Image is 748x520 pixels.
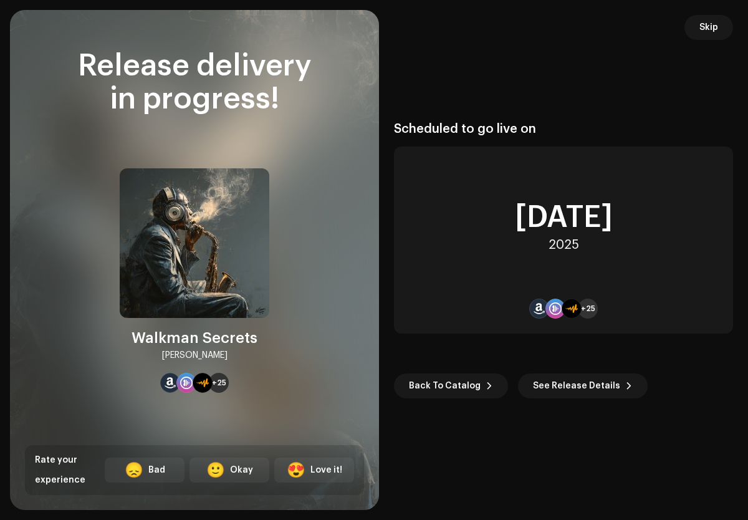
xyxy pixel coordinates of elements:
div: Love it! [310,464,342,477]
div: 😞 [125,463,143,478]
div: [DATE] [515,203,613,233]
div: Okay [230,464,253,477]
span: See Release Details [533,373,620,398]
div: 😍 [287,463,305,478]
div: 🙂 [206,463,225,478]
div: Bad [148,464,165,477]
span: Rate your experience [35,456,85,484]
div: 2025 [549,238,579,253]
button: Skip [684,15,733,40]
button: See Release Details [518,373,648,398]
div: [PERSON_NAME] [162,348,228,363]
button: Back To Catalog [394,373,508,398]
img: 83657f08-e68a-4075-a9cc-fbde04e8d7f9 [120,168,269,318]
span: +25 [212,378,226,388]
span: Back To Catalog [409,373,481,398]
div: Walkman Secrets [132,328,257,348]
div: Release delivery in progress! [25,50,364,116]
span: Skip [699,15,718,40]
span: +25 [581,304,595,314]
div: Scheduled to go live on [394,122,733,137]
